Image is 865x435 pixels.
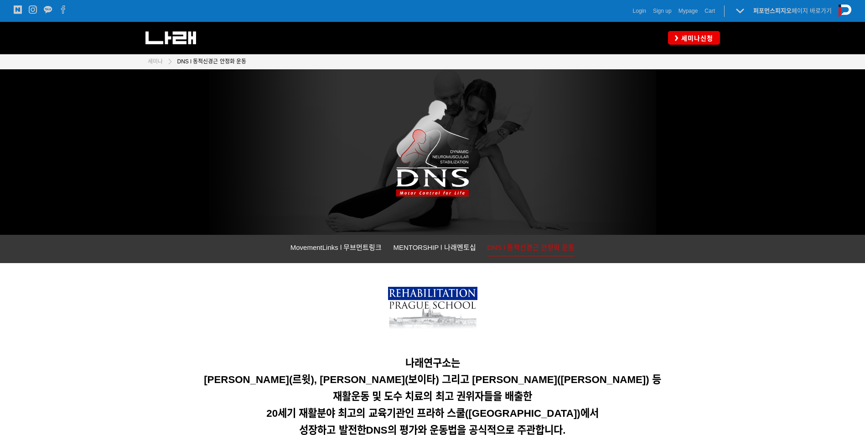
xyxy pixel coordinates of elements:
a: Sign up [653,6,672,16]
a: 세미나신청 [668,31,720,44]
a: Mypage [679,6,698,16]
a: DNS l 동적신경근 안정화 운동 [487,242,575,256]
span: 나래연구소는 [405,357,460,369]
span: 20세기 재활분야 최고의 교육기관인 프라하 스쿨([GEOGRAPHIC_DATA])에서 [266,408,598,419]
img: 7bd3899b73cc6.png [388,287,477,334]
span: DNS l 동적신경근 안정화 운동 [177,58,246,65]
a: Cart [704,6,715,16]
a: MovementLinks l 무브먼트링크 [290,242,382,256]
a: 퍼포먼스피지오페이지 바로가기 [753,7,832,14]
strong: 퍼포먼스피지오 [753,7,792,14]
a: MENTORSHIP l 나래멘토십 [393,242,476,256]
a: DNS l 동적신경근 안정화 운동 [173,57,246,66]
span: 재활운동 및 도수 치료의 최고 권위자들을 배출한 [333,391,532,402]
span: MovementLinks l 무브먼트링크 [290,243,382,251]
span: MENTORSHIP l 나래멘토십 [393,243,476,251]
span: 세미나 [148,58,163,65]
span: 세미나신청 [679,34,713,43]
span: [PERSON_NAME](르윗), [PERSON_NAME](보이타) 그리고 [PERSON_NAME]([PERSON_NAME]) 등 [204,374,661,385]
a: 세미나 [148,57,163,66]
span: DNS l 동적신경근 안정화 운동 [487,243,575,251]
a: Login [633,6,646,16]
